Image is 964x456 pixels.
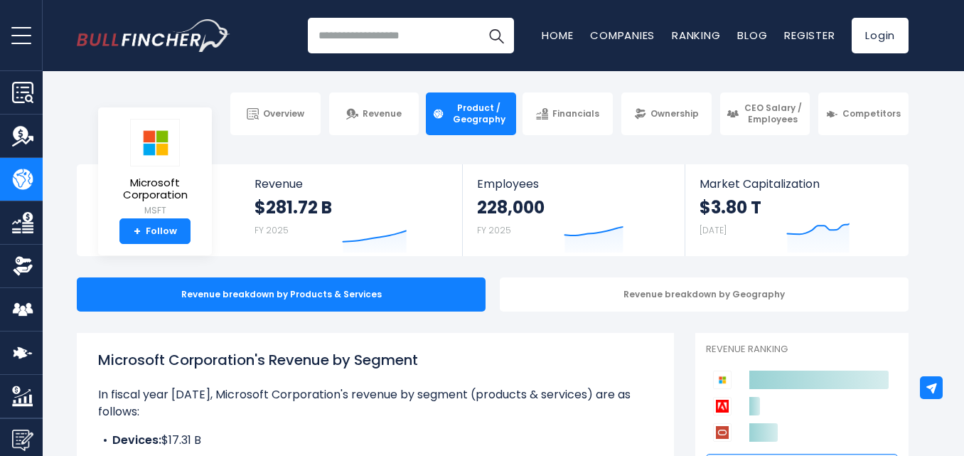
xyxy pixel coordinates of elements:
a: Market Capitalization $3.80 T [DATE] [685,164,907,256]
a: Revenue $281.72 B FY 2025 [240,164,463,256]
small: FY 2025 [477,224,511,236]
div: Revenue breakdown by Geography [500,277,909,312]
img: Bullfincher logo [77,19,230,52]
a: CEO Salary / Employees [720,92,810,135]
a: Revenue [329,92,419,135]
a: Ranking [672,28,720,43]
span: Revenue [363,108,402,120]
a: +Follow [119,218,191,244]
a: Employees 228,000 FY 2025 [463,164,684,256]
div: Revenue breakdown by Products & Services [77,277,486,312]
span: Microsoft Corporation [109,177,200,201]
b: Devices: [112,432,161,448]
small: [DATE] [700,224,727,236]
img: Adobe competitors logo [713,397,732,415]
a: Financials [523,92,613,135]
strong: + [134,226,141,238]
img: MSFT logo [130,119,180,166]
h1: Microsoft Corporation's Revenue by Segment [98,349,653,371]
strong: $3.80 T [700,196,761,218]
span: Competitors [842,108,901,120]
span: Overview [263,108,304,120]
a: Home [542,28,573,43]
img: Ownership [12,255,33,277]
a: Login [852,18,909,53]
small: MSFT [109,204,200,217]
span: Product / Geography [449,102,510,124]
span: Ownership [650,108,699,120]
a: Product / Geography [426,92,516,135]
a: Microsoft Corporation MSFT [109,118,201,218]
span: CEO Salary / Employees [743,102,804,124]
a: Overview [230,92,321,135]
small: FY 2025 [255,224,289,236]
p: In fiscal year [DATE], Microsoft Corporation's revenue by segment (products & services) are as fo... [98,386,653,420]
span: Revenue [255,177,449,191]
a: Register [784,28,835,43]
img: Oracle Corporation competitors logo [713,423,732,442]
img: Microsoft Corporation competitors logo [713,371,732,389]
li: $17.31 B [98,432,653,449]
strong: 228,000 [477,196,545,218]
span: Financials [552,108,599,120]
a: Ownership [621,92,712,135]
p: Revenue Ranking [706,344,898,356]
a: Go to homepage [77,19,230,52]
a: Competitors [818,92,909,135]
a: Companies [590,28,655,43]
button: Search [478,18,514,53]
span: Market Capitalization [700,177,893,191]
strong: $281.72 B [255,196,332,218]
span: Employees [477,177,670,191]
a: Blog [737,28,767,43]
